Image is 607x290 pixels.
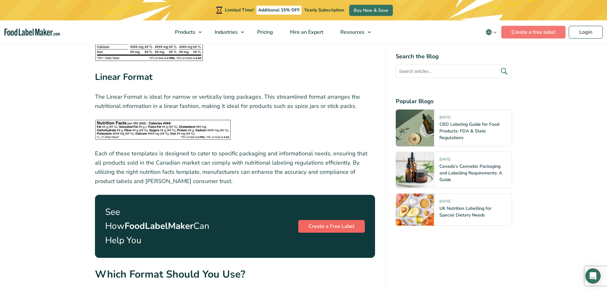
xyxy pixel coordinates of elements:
[95,149,375,186] p: Each of these templates is designed to cater to specific packaging and informational needs, ensur...
[396,52,512,61] h4: Search the Blog
[95,92,375,111] p: The Linear Format is ideal for narrow or vertically long packages. This streamlined format arrang...
[439,121,499,141] a: CBD Labeling Guide for Food Products: FDA & State Regulations
[125,220,193,232] strong: FoodLabelMaker
[585,268,601,284] div: Open Intercom Messenger
[338,29,365,36] span: Resources
[95,119,231,140] img: Black and white Linear Format nutrition label arranged in a single horizontal line displaying key...
[501,26,566,39] a: Create a free label
[282,20,330,44] a: Hire an Expert
[225,7,254,13] span: Limited Time!
[298,220,365,233] a: Create a Free Label
[439,157,450,164] span: [DATE]
[332,20,374,44] a: Resources
[349,5,393,16] a: Buy Now & Save
[439,163,502,183] a: Canada’s Cannabis Packaging and Labelling Requirements: A Guide
[167,20,205,44] a: Products
[249,20,280,44] a: Pricing
[288,29,324,36] span: Hire an Expert
[396,65,512,78] input: Search articles...
[439,205,491,218] a: UK Nutrition Labelling for Special Dietary Needs
[105,205,216,248] p: See How Can Help You
[95,70,375,87] h3: Linear Format
[569,26,603,39] a: Login
[95,267,245,281] strong: Which Format Should You Use?
[439,199,450,206] span: [DATE]
[439,115,450,122] span: [DATE]
[396,97,512,106] h4: Popular Blogs
[213,29,238,36] span: Industries
[173,29,196,36] span: Products
[206,20,247,44] a: Industries
[304,7,344,13] span: Yearly Subscription
[257,6,301,15] span: Additional 15% OFF
[255,29,274,36] span: Pricing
